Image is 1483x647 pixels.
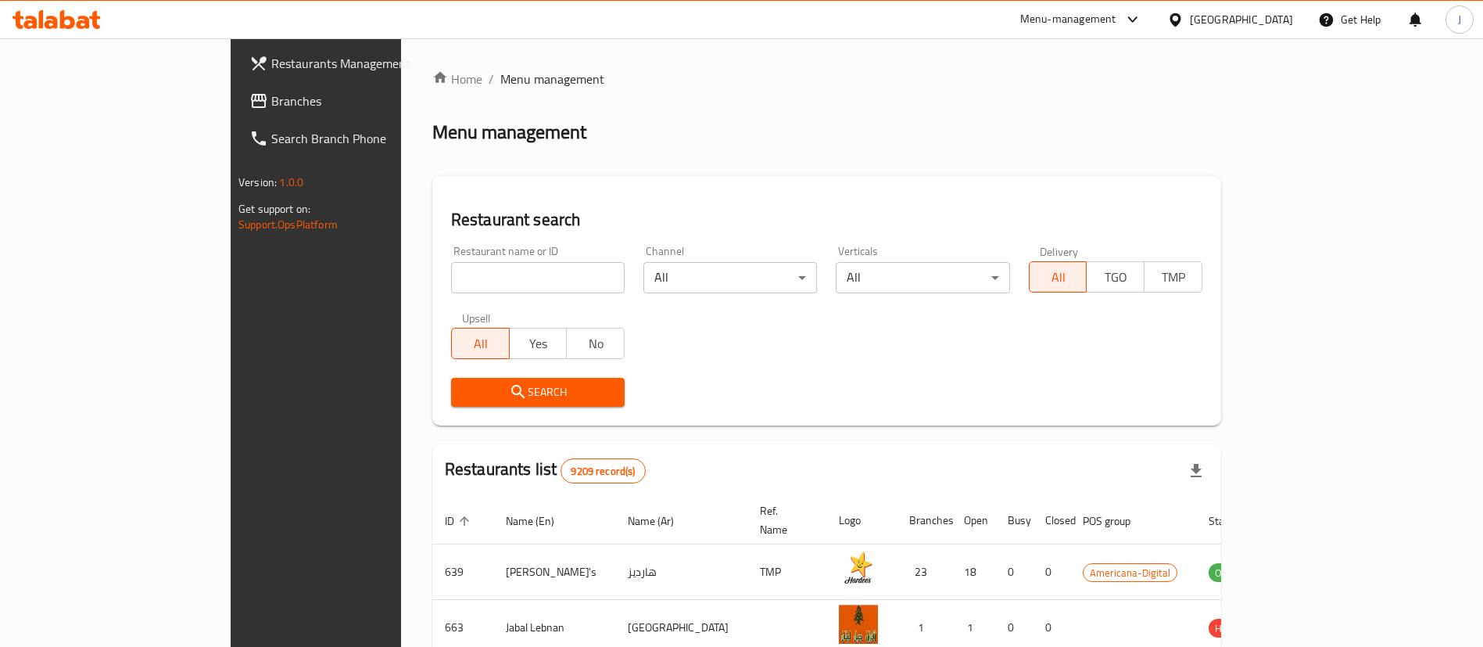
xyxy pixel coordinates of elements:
[1144,261,1202,293] button: TMP
[1190,11,1293,28] div: [GEOGRAPHIC_DATA]
[628,512,694,530] span: Name (Ar)
[458,332,503,355] span: All
[566,328,625,359] button: No
[839,605,878,644] img: Jabal Lebnan
[500,70,604,88] span: Menu management
[271,129,466,148] span: Search Branch Phone
[951,497,995,545] th: Open
[1020,10,1116,29] div: Menu-management
[1033,545,1070,600] td: 0
[1083,512,1151,530] span: POS group
[271,92,466,110] span: Branches
[995,545,1033,600] td: 0
[237,82,478,120] a: Branches
[1209,620,1256,638] span: HIDDEN
[432,120,586,145] h2: Menu management
[509,328,568,359] button: Yes
[561,458,645,483] div: Total records count
[995,497,1033,545] th: Busy
[279,172,303,192] span: 1.0.0
[464,383,612,402] span: Search
[462,312,491,323] label: Upsell
[573,332,618,355] span: No
[1151,266,1196,289] span: TMP
[271,54,466,73] span: Restaurants Management
[238,199,310,219] span: Get support on:
[1036,266,1081,289] span: All
[1209,563,1247,582] div: OPEN
[238,214,338,235] a: Support.OpsPlatform
[451,378,625,407] button: Search
[836,262,1009,293] div: All
[1086,261,1144,293] button: TGO
[237,120,478,157] a: Search Branch Phone
[897,545,951,600] td: 23
[445,458,646,483] h2: Restaurants list
[445,512,475,530] span: ID
[643,262,817,293] div: All
[1458,11,1461,28] span: J
[432,70,1221,88] nav: breadcrumb
[951,545,995,600] td: 18
[451,328,510,359] button: All
[516,332,561,355] span: Yes
[1209,512,1259,530] span: Status
[1084,564,1177,582] span: Americana-Digital
[489,70,494,88] li: /
[839,549,878,588] img: Hardee's
[897,497,951,545] th: Branches
[506,512,575,530] span: Name (En)
[1040,246,1079,257] label: Delivery
[1029,261,1087,293] button: All
[493,545,615,600] td: [PERSON_NAME]'s
[451,262,625,293] input: Search for restaurant name or ID..
[1093,266,1138,289] span: TGO
[826,497,897,545] th: Logo
[451,208,1202,232] h2: Restaurant search
[1177,452,1215,490] div: Export file
[237,45,478,82] a: Restaurants Management
[1209,564,1247,582] span: OPEN
[615,545,747,600] td: هارديز
[747,545,826,600] td: TMP
[238,172,277,192] span: Version:
[561,464,644,479] span: 9209 record(s)
[1033,497,1070,545] th: Closed
[760,501,808,539] span: Ref. Name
